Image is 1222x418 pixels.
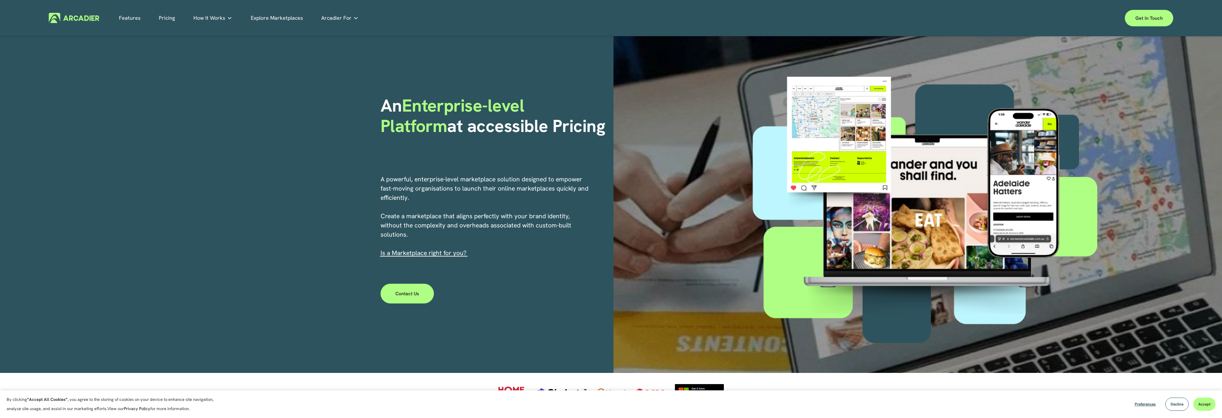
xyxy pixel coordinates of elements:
h1: An at accessible Pricing [381,95,609,137]
span: Enterprise-level Platform [381,94,529,137]
a: Contact Us [381,284,434,303]
a: folder dropdown [193,13,232,23]
a: Pricing [159,13,175,23]
span: I [381,249,467,257]
a: Explore Marketplaces [251,13,303,23]
span: Arcadier For [321,13,352,23]
p: A powerful, enterprise-level marketplace solution designed to empower fast-moving organisations t... [381,175,589,258]
span: Decline [1171,402,1183,407]
span: How It Works [193,13,225,23]
a: s a Marketplace right for you? [382,249,467,257]
a: folder dropdown [321,13,358,23]
a: Privacy Policy [124,406,150,411]
iframe: Chat Widget [1189,386,1222,418]
img: Arcadier [49,13,99,23]
a: Features [119,13,141,23]
strong: “Accept All Cookies” [27,397,68,402]
span: Preferences [1135,402,1156,407]
a: Get in touch [1125,10,1173,26]
button: Decline [1165,398,1189,411]
p: By clicking , you agree to the storing of cookies on your device to enhance site navigation, anal... [7,395,221,413]
button: Preferences [1130,398,1161,411]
